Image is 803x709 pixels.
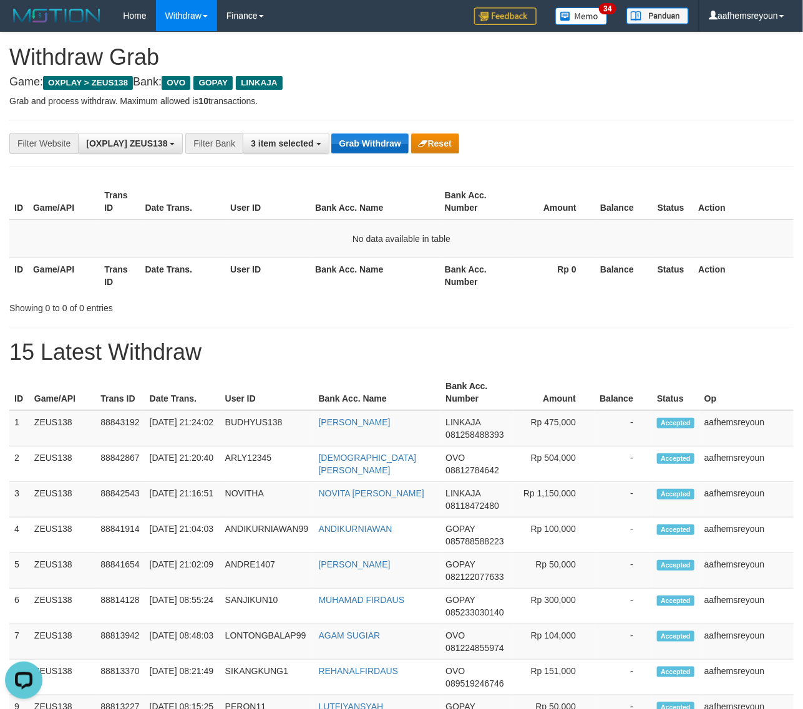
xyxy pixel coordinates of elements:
[693,184,794,219] th: Action
[319,595,405,605] a: MUHAMAD FIRDAUS
[445,678,504,688] span: Copy 089519246746 to clipboard
[220,624,314,660] td: LONTONGBALAP99
[43,76,133,90] span: OXPLAY > ZEUS138
[9,133,78,154] div: Filter Website
[657,560,694,571] span: Accepted
[445,630,465,640] span: OVO
[310,184,440,219] th: Bank Acc. Name
[514,446,595,482] td: Rp 504,000
[657,453,694,464] span: Accepted
[652,375,699,410] th: Status
[445,666,465,676] span: OVO
[9,76,794,89] h4: Game: Bank:
[653,184,694,219] th: Status
[626,7,689,24] img: panduan.png
[9,297,325,314] div: Showing 0 to 0 of 0 entries
[95,589,144,624] td: 88814128
[657,489,694,499] span: Accepted
[220,518,314,553] td: ANDIKURNIAWAN99
[314,375,441,410] th: Bank Acc. Name
[595,375,652,410] th: Balance
[220,482,314,518] td: NOVITHA
[95,553,144,589] td: 88841654
[198,96,208,106] strong: 10
[29,446,95,482] td: ZEUS138
[28,184,99,219] th: Game/API
[657,667,694,677] span: Accepted
[95,446,144,482] td: 88842867
[445,643,504,653] span: Copy 081224855974 to clipboard
[140,258,226,293] th: Date Trans.
[514,660,595,695] td: Rp 151,000
[445,501,499,511] span: Copy 08118472480 to clipboard
[185,133,243,154] div: Filter Bank
[9,482,29,518] td: 3
[9,375,29,410] th: ID
[514,518,595,553] td: Rp 100,000
[28,258,99,293] th: Game/API
[193,76,233,90] span: GOPAY
[95,375,144,410] th: Trans ID
[95,660,144,695] td: 88813370
[699,518,794,553] td: aafhemsreyoun
[145,589,220,624] td: [DATE] 08:55:24
[595,589,652,624] td: -
[29,553,95,589] td: ZEUS138
[699,482,794,518] td: aafhemsreyoun
[595,482,652,518] td: -
[145,518,220,553] td: [DATE] 21:04:03
[319,488,424,498] a: NOVITA [PERSON_NAME]
[9,518,29,553] td: 4
[319,453,417,475] a: [DEMOGRAPHIC_DATA][PERSON_NAME]
[445,559,475,569] span: GOPAY
[319,524,392,534] a: ANDIKURNIAWAN
[331,133,408,153] button: Grab Withdraw
[220,553,314,589] td: ANDRE1407
[9,219,794,258] td: No data available in table
[145,660,220,695] td: [DATE] 08:21:49
[510,258,595,293] th: Rp 0
[411,133,459,153] button: Reset
[29,624,95,660] td: ZEUS138
[440,258,511,293] th: Bank Acc. Number
[657,524,694,535] span: Accepted
[145,410,220,446] td: [DATE] 21:24:02
[29,518,95,553] td: ZEUS138
[95,482,144,518] td: 88842543
[162,76,190,90] span: OVO
[5,5,42,42] button: Open LiveChat chat widget
[474,7,537,25] img: Feedback.jpg
[693,258,794,293] th: Action
[445,524,475,534] span: GOPAY
[9,446,29,482] td: 2
[595,184,653,219] th: Balance
[699,553,794,589] td: aafhemsreyoun
[514,624,595,660] td: Rp 104,000
[699,589,794,624] td: aafhemsreyoun
[514,553,595,589] td: Rp 50,000
[310,258,440,293] th: Bank Acc. Name
[9,184,28,219] th: ID
[657,418,694,428] span: Accepted
[9,340,794,365] h1: 15 Latest Withdraw
[555,7,608,25] img: Button%20Memo.svg
[9,589,29,624] td: 6
[445,465,499,475] span: Copy 08812784642 to clipboard
[9,95,794,107] p: Grab and process withdraw. Maximum allowed is transactions.
[699,660,794,695] td: aafhemsreyoun
[319,559,391,569] a: [PERSON_NAME]
[699,624,794,660] td: aafhemsreyoun
[99,184,140,219] th: Trans ID
[514,482,595,518] td: Rp 1,150,000
[319,666,399,676] a: REHANALFIRDAUS
[699,410,794,446] td: aafhemsreyoun
[95,518,144,553] td: 88841914
[445,595,475,605] span: GOPAY
[29,375,95,410] th: Game/API
[145,624,220,660] td: [DATE] 08:48:03
[699,446,794,482] td: aafhemsreyoun
[145,553,220,589] td: [DATE] 21:02:09
[657,631,694,642] span: Accepted
[9,410,29,446] td: 1
[595,553,652,589] td: -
